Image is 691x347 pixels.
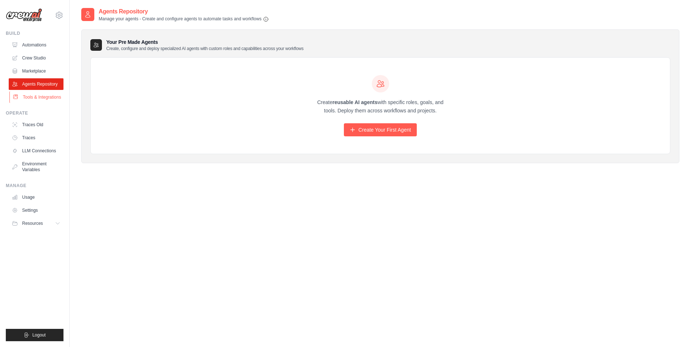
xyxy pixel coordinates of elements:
[9,132,63,144] a: Traces
[332,99,377,105] strong: reusable AI agents
[106,38,304,51] h3: Your Pre Made Agents
[9,158,63,175] a: Environment Variables
[6,183,63,189] div: Manage
[9,65,63,77] a: Marketplace
[99,16,269,22] p: Manage your agents - Create and configure agents to automate tasks and workflows
[9,218,63,229] button: Resources
[9,145,63,157] a: LLM Connections
[9,91,64,103] a: Tools & Integrations
[99,7,269,16] h2: Agents Repository
[6,8,42,22] img: Logo
[32,332,46,338] span: Logout
[6,110,63,116] div: Operate
[9,191,63,203] a: Usage
[106,46,304,51] p: Create, configure and deploy specialized AI agents with custom roles and capabilities across your...
[9,52,63,64] a: Crew Studio
[9,39,63,51] a: Automations
[6,30,63,36] div: Build
[9,119,63,131] a: Traces Old
[344,123,417,136] a: Create Your First Agent
[6,329,63,341] button: Logout
[22,220,43,226] span: Resources
[311,98,450,115] p: Create with specific roles, goals, and tools. Deploy them across workflows and projects.
[9,205,63,216] a: Settings
[9,78,63,90] a: Agents Repository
